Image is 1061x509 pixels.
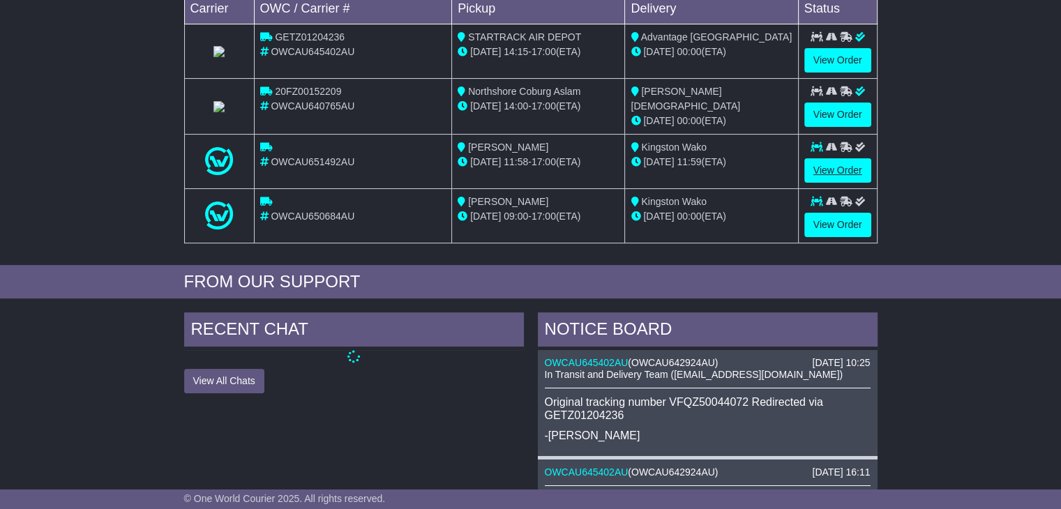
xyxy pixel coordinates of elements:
[532,100,556,112] span: 17:00
[458,209,619,224] div: - (ETA)
[545,357,629,368] a: OWCAU645402AU
[458,45,619,59] div: - (ETA)
[504,100,528,112] span: 14:00
[205,147,233,175] img: One_World_Courier.png
[631,209,792,224] div: (ETA)
[804,48,871,73] a: View Order
[545,466,871,478] div: ( )
[641,31,792,43] span: Advantage [GEOGRAPHIC_DATA]
[271,156,354,167] span: OWCAU651492AU
[631,466,715,478] span: OWCAU642924AU
[458,155,619,169] div: - (ETA)
[271,46,354,57] span: OWCAU645402AU
[504,46,528,57] span: 14:15
[504,156,528,167] span: 11:58
[184,312,524,350] div: RECENT CHAT
[538,312,878,350] div: NOTICE BOARD
[643,46,674,57] span: [DATE]
[804,102,871,127] a: View Order
[275,31,345,43] span: GETZ01204236
[470,46,501,57] span: [DATE]
[631,155,792,169] div: (ETA)
[631,45,792,59] div: (ETA)
[631,86,740,112] span: [PERSON_NAME][DEMOGRAPHIC_DATA]
[468,31,581,43] span: STARTRACK AIR DEPOT
[271,100,354,112] span: OWCAU640765AU
[812,357,870,369] div: [DATE] 10:25
[468,142,548,153] span: [PERSON_NAME]
[532,46,556,57] span: 17:00
[545,369,843,380] span: In Transit and Delivery Team ([EMAIL_ADDRESS][DOMAIN_NAME])
[213,46,225,57] img: StarTrack.png
[677,46,701,57] span: 00:00
[545,429,871,442] p: -[PERSON_NAME]
[677,211,701,222] span: 00:00
[643,115,674,126] span: [DATE]
[184,272,878,292] div: FROM OUR SUPPORT
[545,395,871,422] p: Original tracking number VFQZ50044072 Redirected via GETZ01204236
[205,202,233,229] img: One_World_Courier.png
[545,357,871,369] div: ( )
[184,493,386,504] span: © One World Courier 2025. All rights reserved.
[545,466,629,478] a: OWCAU645402AU
[643,156,674,167] span: [DATE]
[213,101,225,112] img: StarTrack.png
[275,86,341,97] span: 20FZ00152209
[184,369,264,393] button: View All Chats
[532,211,556,222] span: 17:00
[468,86,580,97] span: Northshore Coburg Aslam
[470,211,501,222] span: [DATE]
[631,357,715,368] span: OWCAU642924AU
[677,115,701,126] span: 00:00
[812,466,870,478] div: [DATE] 16:11
[504,211,528,222] span: 09:00
[643,211,674,222] span: [DATE]
[677,156,701,167] span: 11:59
[470,100,501,112] span: [DATE]
[470,156,501,167] span: [DATE]
[804,158,871,183] a: View Order
[532,156,556,167] span: 17:00
[641,142,707,153] span: Kingston Wako
[641,196,707,207] span: Kingston Wako
[804,213,871,237] a: View Order
[271,211,354,222] span: OWCAU650684AU
[631,114,792,128] div: (ETA)
[458,99,619,114] div: - (ETA)
[468,196,548,207] span: [PERSON_NAME]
